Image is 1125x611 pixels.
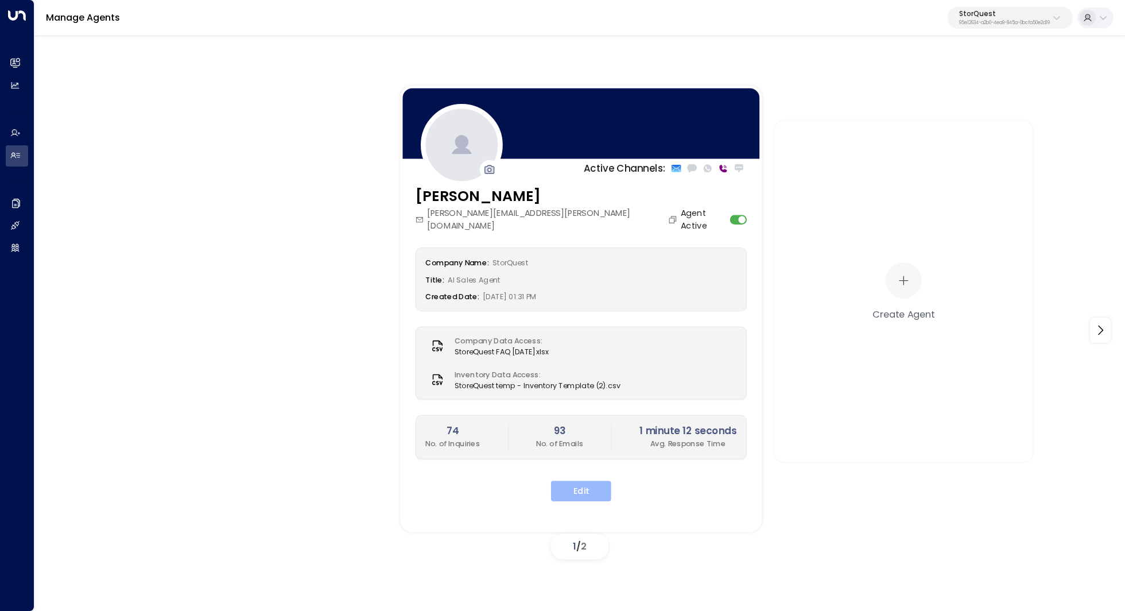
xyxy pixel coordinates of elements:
span: StoreQuest FAQ [DATE]xlsx [455,346,549,357]
label: Company Name: [425,257,488,268]
p: Active Channels: [584,161,666,175]
h3: [PERSON_NAME] [416,185,681,207]
p: 95e12634-a2b0-4ea9-845a-0bcfa50e2d19 [959,21,1050,25]
button: Copy [668,215,681,225]
div: [PERSON_NAME][EMAIL_ADDRESS][PERSON_NAME][DOMAIN_NAME] [416,207,681,232]
button: StorQuest95e12634-a2b0-4ea9-845a-0bcfa50e2d19 [948,7,1073,29]
p: Avg. Response Time [639,438,736,449]
p: StorQuest [959,10,1050,17]
span: StoreQuest temp - Inventory Template (2).csv [455,380,621,390]
span: 1 [573,540,576,553]
label: Created Date: [425,291,479,301]
h2: 74 [425,424,480,438]
h2: 1 minute 12 seconds [639,424,736,438]
span: AI Sales Agent [448,274,500,285]
label: Title: [425,274,444,285]
p: No. of Emails [536,438,583,449]
div: Create Agent [872,307,934,320]
label: Inventory Data Access: [455,369,615,380]
label: Agent Active [681,207,726,232]
span: StorQuest [492,257,528,268]
h2: 93 [536,424,583,438]
span: [DATE] 01:31 PM [483,291,536,301]
label: Company Data Access: [455,335,543,346]
a: Manage Agents [46,11,120,24]
span: 2 [581,540,587,553]
p: No. of Inquiries [425,438,480,449]
div: / [551,534,608,559]
button: Edit [551,481,611,501]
